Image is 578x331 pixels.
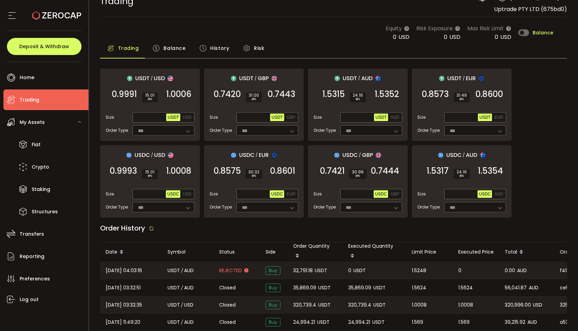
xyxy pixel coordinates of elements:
[181,190,193,198] button: USD
[239,74,254,83] span: USDT
[32,140,41,150] span: Fiat
[293,318,315,326] span: 24,994.21
[293,301,316,309] span: 320,739.4
[168,267,180,275] span: USDT
[162,248,214,256] div: Symbol
[219,301,236,309] span: Closed
[266,266,280,275] span: Buy
[417,204,440,210] span: Order Type
[444,33,447,41] span: 0
[20,274,50,284] span: Preferences
[184,318,194,326] span: AUD
[315,267,327,275] span: USDT
[343,74,357,83] span: USDT
[352,170,364,174] span: 30.99
[266,301,280,309] span: Buy
[210,191,218,197] span: Size
[417,191,426,197] span: Size
[106,114,114,120] span: Size
[343,242,406,262] div: Executed Quantity
[293,267,313,275] span: 32,791.18
[287,115,295,120] span: GBP
[118,41,139,55] span: Trading
[168,115,179,120] span: USDT
[239,151,255,159] span: USDC
[145,93,155,97] span: 15.01
[412,267,426,275] span: 1.5248
[544,298,578,331] div: Chat Widget
[210,41,229,55] span: History
[106,284,141,292] span: [DATE] 03:32:51
[270,190,284,198] button: USDC
[231,152,236,158] img: usdc_portfolio.svg
[457,93,467,97] span: 31.49
[167,192,179,196] span: USDC
[32,162,49,172] span: Crypto
[389,190,400,198] button: GBP
[457,170,467,174] span: 24.16
[127,76,132,81] img: usdt_portfolio.svg
[466,74,476,83] span: EUR
[353,97,363,102] i: BPS
[467,24,504,33] span: Max Risk Limit
[214,248,260,256] div: Status
[348,267,351,275] span: 0
[438,152,443,158] img: usdc_portfolio.svg
[358,75,360,82] em: /
[478,114,492,121] button: USDT
[373,301,386,309] span: USDT
[20,252,44,261] span: Reporting
[32,207,58,217] span: Structures
[375,76,381,81] img: aud_portfolio.svg
[495,33,498,41] span: 0
[106,204,128,210] span: Order Type
[412,318,423,326] span: 1.569
[398,33,409,41] span: USD
[20,117,45,127] span: My Assets
[168,284,180,292] span: USDT
[494,5,567,13] span: Uptrade PTY LTD (675bd0)
[478,168,503,174] span: 1.5354
[375,192,387,196] span: USDC
[166,91,191,98] span: 1.0006
[271,115,283,120] span: USDT
[313,127,336,134] span: Order Type
[393,33,396,41] span: 0
[110,168,137,174] span: 0.9993
[500,33,511,41] span: USD
[458,301,473,309] span: 1.0008
[168,318,180,326] span: USDT
[371,168,399,174] span: 0.7444
[342,151,358,159] span: USDC
[214,168,241,174] span: 0.8575
[183,192,191,196] span: USD
[390,192,399,196] span: GBP
[479,76,484,81] img: eur_portfolio.svg
[353,93,363,97] span: 24.16
[248,174,259,178] i: BPS
[249,93,259,97] span: 31.00
[390,115,399,120] span: AUD
[231,76,236,81] img: usdt_portfolio.svg
[416,24,453,33] span: Risk Exposure
[417,127,440,134] span: Order Type
[20,229,44,239] span: Transfers
[154,151,165,159] span: USD
[183,115,191,120] span: USD
[106,191,114,197] span: Size
[318,301,331,309] span: USDT
[271,152,277,158] img: eur_portfolio.svg
[457,97,467,102] i: BPS
[466,151,477,159] span: AUD
[375,115,387,120] span: USDT
[106,318,140,326] span: [DATE] 11:49:20
[184,301,193,309] span: USD
[479,192,491,196] span: USDC
[168,76,173,81] img: usd_portfolio.svg
[527,318,537,326] span: AUD
[533,30,553,35] span: Balance
[313,191,322,197] span: Size
[285,190,297,198] button: EUR
[313,204,336,210] span: Order Type
[439,76,445,81] img: usdt_portfolio.svg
